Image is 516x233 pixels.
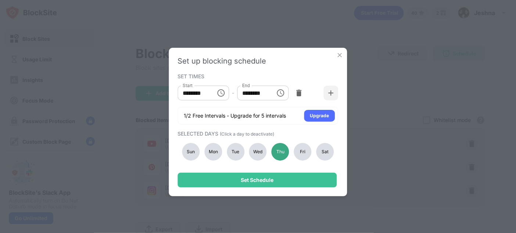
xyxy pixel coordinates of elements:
[316,143,334,161] div: Sat
[204,143,222,161] div: Mon
[232,89,234,97] div: -
[310,112,329,119] div: Upgrade
[182,143,200,161] div: Sun
[249,143,267,161] div: Wed
[184,112,286,119] div: 1/2 Free Intervals - Upgrade for 5 intervals
[178,130,337,137] div: SELECTED DAYS
[214,86,228,100] button: Choose time, selected time is 6:30 AM
[242,82,250,89] label: End
[273,86,288,100] button: Choose time, selected time is 11:59 PM
[183,82,193,89] label: Start
[178,73,337,79] div: SET TIMES
[220,131,275,137] span: (Click a day to deactivate)
[272,143,289,161] div: Thu
[178,57,338,65] div: Set up blocking schedule
[294,143,312,161] div: Fri
[227,143,244,161] div: Tue
[336,51,344,59] img: x-button.svg
[241,177,274,183] div: Set Schedule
